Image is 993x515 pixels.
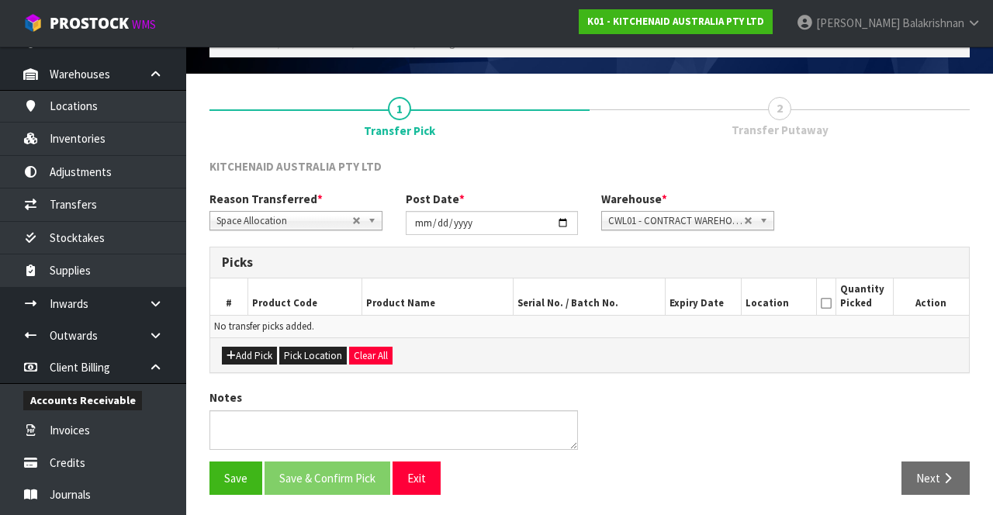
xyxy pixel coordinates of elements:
th: # [210,278,248,315]
span: Transfer Pick [364,123,435,139]
input: Post Date [406,211,579,235]
small: WMS [132,17,156,32]
span: KITCHENAID AUSTRALIA PTY LTD [209,159,382,174]
h3: Picks [222,255,957,270]
td: No transfer picks added. [210,315,969,337]
label: Warehouse [601,191,667,207]
th: Expiry Date [665,278,741,315]
button: Clear All [349,347,393,365]
span: Transfer Putaway [732,122,829,138]
label: Post Date [406,191,465,207]
span: Accounts Receivable [23,391,142,410]
th: Serial No. / Batch No. [514,278,665,315]
strong: K01 - KITCHENAID AUSTRALIA PTY LTD [587,15,764,28]
button: Exit [393,461,441,495]
span: CWL01 - CONTRACT WAREHOUSING [GEOGRAPHIC_DATA] [608,212,744,230]
span: [PERSON_NAME] [816,16,900,30]
button: Add Pick [222,347,277,365]
th: Action [893,278,969,315]
button: Pick Location [279,347,347,365]
span: Balakrishnan [902,16,964,30]
label: Reason Transferred [209,191,323,207]
th: Location [741,278,817,315]
span: Transfer Pick [209,147,970,506]
a: K01 - KITCHENAID AUSTRALIA PTY LTD [579,9,773,34]
span: 1 [388,97,411,120]
span: Space Allocation [216,212,352,230]
label: Notes [209,389,242,406]
span: 2 [768,97,791,120]
th: Product Name [362,278,513,315]
th: Quantity Picked [836,278,893,315]
span: ProStock [50,13,129,33]
button: Next [901,461,970,495]
img: cube-alt.png [23,13,43,33]
button: Save [209,461,262,495]
button: Save & Confirm Pick [265,461,390,495]
th: Product Code [248,278,362,315]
